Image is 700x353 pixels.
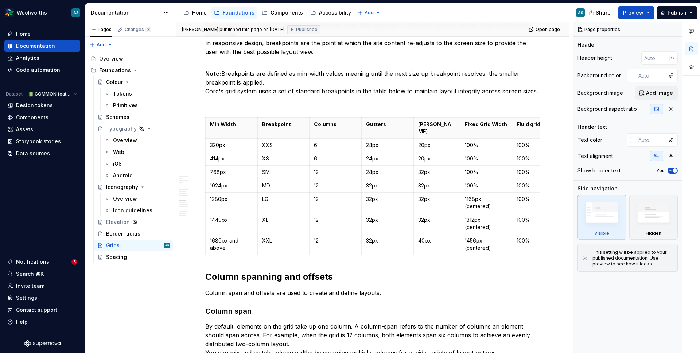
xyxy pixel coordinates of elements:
p: 100% [517,155,560,162]
p: 12 [314,168,357,176]
p: 1312px (centered) [465,216,508,231]
span: 📗 COMMON feature components [28,91,71,97]
svg: Supernova Logo [24,340,61,347]
div: Android [113,172,133,179]
a: Border radius [94,228,173,240]
span: Preview [623,9,643,16]
span: Open page [536,27,560,32]
div: AS [73,10,79,16]
div: Typography [106,125,137,132]
p: px [669,55,675,61]
strong: Fluid grid width [517,121,556,127]
img: 551ca721-6c59-42a7-accd-e26345b0b9d6.png [5,8,14,17]
div: Accessibility [319,9,351,16]
button: Share [585,6,615,19]
button: Search ⌘K [4,268,80,280]
a: iOS [101,158,173,170]
p: 100% [517,237,560,244]
div: Storybook stories [16,138,61,145]
a: Assets [4,124,80,135]
span: [PERSON_NAME] [182,27,218,32]
div: This setting will be applied to your published documentation. Use preview to see how it looks. [592,249,673,267]
div: Overview [99,55,123,62]
p: 32px [366,182,409,189]
p: XXL [262,237,305,244]
a: Data sources [4,148,80,159]
div: Help [16,318,28,326]
p: LG [262,195,305,203]
span: 5 [71,259,77,265]
p: XL [262,216,305,224]
p: 100% [517,168,560,176]
button: 📗 COMMON feature components [25,89,80,99]
p: 6 [314,155,357,162]
div: Invite team [16,282,44,290]
div: Notifications [16,258,49,265]
p: 100% [517,195,560,203]
p: 1168px (centered) [465,195,508,210]
span: Add image [646,89,673,97]
button: Notifications5 [4,256,80,268]
button: Add [87,40,115,50]
strong: Column spanning and offsets [205,271,333,282]
p: 32px [418,168,456,176]
div: Visible [594,230,609,236]
label: Yes [656,168,665,174]
p: 6 [314,141,357,149]
a: Home [180,7,210,19]
p: 1280px [210,195,253,203]
p: 24px [366,141,409,149]
p: 40px [418,237,456,244]
p: 12 [314,237,357,244]
span: Add [97,42,106,48]
div: Pages [90,27,112,32]
a: Tokens [101,88,173,100]
div: Text alignment [577,152,613,160]
div: Analytics [16,54,39,62]
button: Help [4,316,80,328]
a: Components [259,7,306,19]
div: Settings [16,294,37,302]
div: Hidden [646,230,661,236]
p: 320px [210,141,253,149]
a: Components [4,112,80,123]
a: Colour [94,76,173,88]
div: Components [16,114,48,121]
div: Header text [577,123,607,131]
div: Home [16,30,31,38]
div: Web [113,148,124,156]
a: Settings [4,292,80,304]
a: Design tokens [4,100,80,111]
p: 100% [465,155,508,162]
p: 32px [418,182,456,189]
strong: Fixed Grid Width [465,121,507,127]
p: 32px [366,195,409,203]
div: Text color [577,136,602,144]
div: Schemes [106,113,129,121]
span: Share [596,9,611,16]
p: MD [262,182,305,189]
a: Typography [94,123,173,135]
a: Home [4,28,80,40]
a: Elevation [94,216,173,228]
div: Overview [113,195,137,202]
p: 32px [418,216,456,224]
div: Design tokens [16,102,53,109]
p: Breakpoints are defined as min-width values meaning until the next size up breakpoint resolves, t... [205,69,540,96]
div: Icon guidelines [113,207,152,214]
div: Spacing [106,253,127,261]
div: Components [271,9,303,16]
strong: Min Width [210,121,236,127]
p: 1440px [210,216,253,224]
button: Add [355,8,383,18]
a: Overview [101,193,173,205]
div: Documentation [91,9,160,16]
div: Home [192,9,207,16]
div: iOS [113,160,122,167]
div: Overview [113,137,137,144]
strong: [PERSON_NAME] [418,121,451,135]
a: Primitives [101,100,173,111]
div: Data sources [16,150,50,157]
a: Analytics [4,52,80,64]
div: Documentation [16,42,55,50]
